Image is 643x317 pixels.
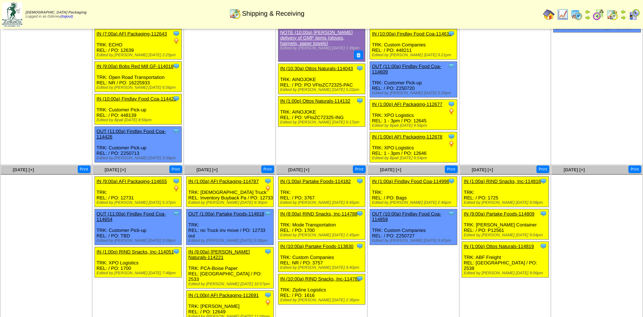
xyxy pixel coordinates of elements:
[464,271,549,275] div: Edited by [PERSON_NAME] [DATE] 9:06pm
[372,200,457,205] div: Edited by [PERSON_NAME] [DATE] 2:46pm
[97,249,174,255] a: IN (1:00p) RIND Snacks, Inc-114051
[370,100,457,130] div: TRK: XPO Logistics REL: 1 - 3pm / PO: 12645
[372,238,457,243] div: Edited by [PERSON_NAME] [DATE] 3:47pm
[620,15,626,20] img: arrowright.gif
[280,30,353,46] a: NOTE (10:00a) [PERSON_NAME] delivery of GMP items (gloves, hairnets, paper towels)
[356,210,363,217] img: Tooltip
[264,177,272,185] img: Tooltip
[278,209,365,240] div: TRK: Mode Transportation REL: / PO: 1700
[540,210,547,217] img: Tooltip
[280,276,360,282] a: IN (10:00a) RIND Snacks, Inc-114789
[372,211,441,222] a: OUT (10:00a) Findlay Food Coa-114859
[370,62,457,98] div: TRK: Customer Pick-up REL: / PO: Z250720
[188,293,259,298] a: IN (1:00p) AFI Packaging-112691
[264,210,272,217] img: Tooltip
[95,177,182,207] div: TRK: REL: / PO: 12731
[188,179,259,184] a: IN (1:00a) AFI Packaging-114787
[95,94,182,125] div: TRK: Customer Pick-up REL: / PO: 448139
[280,120,365,125] div: Edited by [PERSON_NAME] [DATE] 6:17pm
[372,31,452,37] a: IN (10:00a) Findlay Food Coa-114612
[173,185,180,192] img: PO
[280,46,362,50] div: Edited by [PERSON_NAME] [DATE] 1:39pm
[97,238,182,243] div: Edited by [PERSON_NAME] [DATE] 5:09pm
[462,177,549,207] div: TRK: REL: / PO: 1725
[472,167,493,172] a: [DATE] [+]
[280,200,365,205] div: Edited by [PERSON_NAME] [DATE] 9:45pm
[26,11,86,15] span: [DEMOGRAPHIC_DATA] Packaging
[280,211,358,217] a: IN (8:00a) RIND Snacks, Inc-114788
[448,62,455,70] img: Tooltip
[278,274,365,305] div: TRK: Zipline Logistics REL: / PO: 1616
[97,211,166,222] a: OUT (11:00a) Findlay Food Coa-114654
[196,167,217,172] span: [DATE] [+]
[278,96,365,127] div: TRK: AINOJOKE REL: / PO: VFtoZC72325-ING
[278,64,365,94] div: TRK: AINOJOKE REL: / PO: PO VFtoZC72325-PAC
[169,165,182,173] button: Print
[356,242,363,250] img: Tooltip
[370,177,457,207] div: TRK: REL: / PO: Bags
[372,102,442,107] a: IN (1:00p) AFI Packaging-112677
[229,8,241,19] img: calendarinout.gif
[242,10,304,18] span: Shipping & Receiving
[97,118,182,122] div: Edited by Bpali [DATE] 8:56pm
[620,9,626,15] img: arrowleft.gif
[354,50,363,60] button: Delete Note
[372,64,441,75] a: OUT (11:00a) Findlay Food Coa-114609
[173,127,180,135] img: Tooltip
[380,167,401,172] a: [DATE] [+]
[372,53,457,57] div: Edited by [PERSON_NAME] [DATE] 9:21pm
[173,95,180,102] img: Tooltip
[280,266,365,270] div: Edited by [PERSON_NAME] [DATE] 9:40pm
[278,177,365,207] div: TRK: REL: / PO: 3767
[464,200,549,205] div: Edited by [PERSON_NAME] [DATE] 9:08pm
[95,62,182,92] div: TRK: Open Road Transportation REL: NR / PO: 16225933
[585,15,590,20] img: arrowright.gif
[95,29,182,60] div: TRK: ECHO REL: / PO: 12639
[280,298,365,302] div: Edited by [PERSON_NAME] [DATE] 2:36pm
[280,98,350,104] a: IN (1:00p) Ottos Naturals-114132
[95,247,182,278] div: TRK: XPO Logistics REL: / PO: 1700
[372,179,449,184] a: IN (1:00a) Findlay Food Coa-114996
[280,66,353,71] a: IN (10:30a) Ottos Naturals-114043
[536,165,549,173] button: Print
[288,167,309,172] a: [DATE] [+]
[448,100,455,108] img: Tooltip
[372,134,442,140] a: IN (1:00p) AFI Packaging-112678
[264,299,272,306] img: PO
[464,244,534,249] a: IN (1:00p) Ottos Naturals-114819
[462,242,549,278] div: TRK: ABF Freight REL: [GEOGRAPHIC_DATA] / PO: 2538
[448,108,455,115] img: PO
[97,179,167,184] a: IN (9:00a) AFI Packaging-114655
[571,9,582,20] img: calendarprod.gif
[264,248,272,255] img: Tooltip
[445,165,458,173] button: Print
[464,179,541,184] a: IN (1:00a) RIND Snacks, Inc-114816
[97,129,166,140] a: OUT (11:00a) Findlay Food Coa-114426
[628,9,640,20] img: calendarcustomer.gif
[540,177,547,185] img: Tooltip
[563,167,585,172] span: [DATE] [+]
[188,200,273,205] div: Edited by [PERSON_NAME] [DATE] 9:30pm
[186,209,274,245] div: TRK: REL: no Truck inv move / PO: 12733 out
[448,140,455,148] img: PO
[78,165,91,173] button: Print
[278,242,365,272] div: TRK: Custom Companies REL: NR / PO: 3757
[97,85,182,90] div: Edited by [PERSON_NAME] [DATE] 6:56pm
[186,247,274,289] div: TRK: PCA-Boise Paper REL: [GEOGRAPHIC_DATA] / PO: 2533
[448,210,455,217] img: Tooltip
[448,133,455,140] img: Tooltip
[13,167,34,172] a: [DATE] [+]
[264,185,272,192] img: PO
[188,282,273,286] div: Edited by [PERSON_NAME] [DATE] 10:57pm
[173,30,180,37] img: Tooltip
[280,233,365,237] div: Edited by [PERSON_NAME] [DATE] 2:45pm
[540,242,547,250] img: Tooltip
[370,29,457,60] div: TRK: Custom Companies REL: / PO: 448211
[173,210,180,217] img: Tooltip
[97,96,177,102] a: IN (10:00a) Findlay Food Coa-114425
[557,9,569,20] img: line_graph.gif
[372,156,457,160] div: Edited by Bpali [DATE] 9:54pm
[464,233,549,237] div: Edited by [PERSON_NAME] [DATE] 9:04pm
[95,209,182,245] div: TRK: Customer Pick-up REL: / PO: TBD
